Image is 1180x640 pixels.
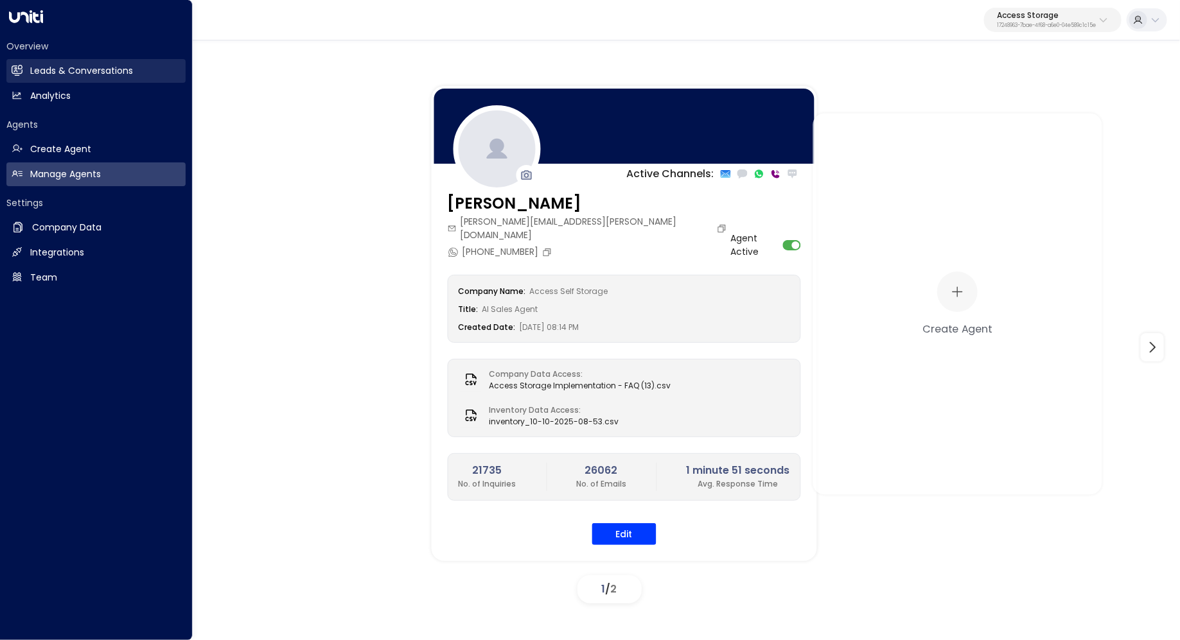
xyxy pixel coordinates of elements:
[459,322,516,333] label: Created Date:
[687,478,790,490] p: Avg. Response Time
[489,380,671,392] span: Access Storage Implementation - FAQ (13).csv
[448,245,556,259] div: [PHONE_NUMBER]
[489,416,619,428] span: inventory_10-10-2025-08-53.csv
[459,286,526,297] label: Company Name:
[577,575,642,603] div: /
[6,216,186,239] a: Company Data
[6,59,186,83] a: Leads & Conversations
[30,64,133,78] h2: Leads & Conversations
[30,143,91,156] h2: Create Agent
[6,196,186,209] h2: Settings
[984,8,1122,32] button: Access Storage17248963-7bae-4f68-a6e0-04e589c1c15e
[611,582,617,596] span: 2
[6,266,186,290] a: Team
[459,304,479,315] label: Title:
[30,168,101,181] h2: Manage Agents
[6,40,186,53] h2: Overview
[592,523,656,545] button: Edit
[489,368,665,380] label: Company Data Access:
[489,404,613,416] label: Inventory Data Access:
[448,215,730,242] div: [PERSON_NAME][EMAIL_ADDRESS][PERSON_NAME][DOMAIN_NAME]
[30,89,71,103] h2: Analytics
[6,241,186,264] a: Integrations
[627,166,714,182] p: Active Channels:
[730,232,779,259] label: Agent Active
[687,463,790,478] h2: 1 minute 51 seconds
[30,271,57,284] h2: Team
[576,463,626,478] h2: 26062
[542,247,556,257] button: Copy
[530,286,608,297] span: Access Self Storage
[6,84,186,108] a: Analytics
[997,23,1096,28] p: 17248963-7bae-4f68-a6e0-04e589c1c15e
[997,12,1096,19] p: Access Storage
[30,246,84,259] h2: Integrations
[923,321,992,336] div: Create Agent
[459,478,516,490] p: No. of Inquiries
[520,322,579,333] span: [DATE] 08:14 PM
[482,304,538,315] span: AI Sales Agent
[459,463,516,478] h2: 21735
[602,582,606,596] span: 1
[6,162,186,186] a: Manage Agents
[6,137,186,161] a: Create Agent
[717,223,730,234] button: Copy
[576,478,626,490] p: No. of Emails
[448,192,730,215] h3: [PERSON_NAME]
[6,118,186,131] h2: Agents
[32,221,101,234] h2: Company Data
